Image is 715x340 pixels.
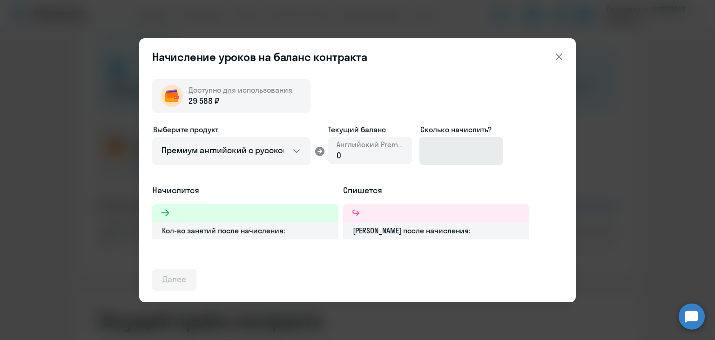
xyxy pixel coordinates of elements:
div: [PERSON_NAME] после начисления: [343,222,529,239]
span: 0 [337,150,341,161]
span: Доступно для использования [189,85,292,95]
span: 29 588 ₽ [189,95,219,107]
img: wallet-circle.png [161,85,183,107]
span: Английский Premium [337,139,404,150]
button: Далее [152,269,196,291]
div: Кол-во занятий после начисления: [152,222,338,239]
div: Далее [162,273,186,286]
span: Сколько начислить? [420,125,492,134]
h5: Спишется [343,184,529,197]
span: Выберите продукт [153,125,218,134]
span: Текущий баланс [328,124,412,135]
header: Начисление уроков на баланс контракта [139,49,576,64]
h5: Начислится [152,184,338,197]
